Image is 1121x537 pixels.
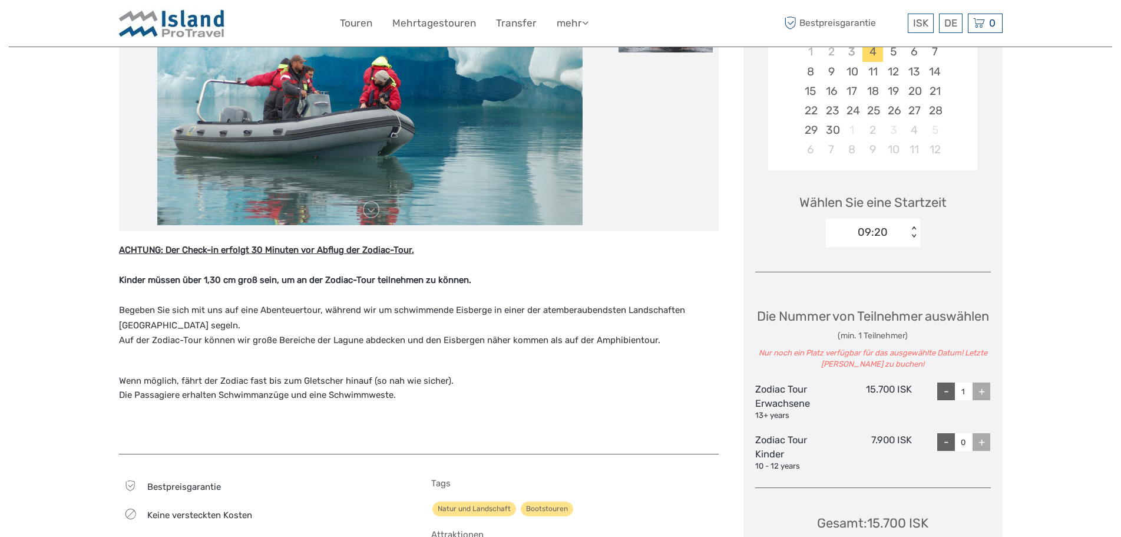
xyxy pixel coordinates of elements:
[862,140,883,159] div: Choose Donnerstag, 9. Oktober 2025
[119,245,414,255] strong: ACHTUNG: Der Check-in erfolgt 30 Minuten vor Abflug der Zodiac-Tour.
[800,62,821,81] div: Choose Montag, 8. September 2025
[821,140,842,159] div: Choose Dienstag, 7. Oktober 2025
[755,461,834,472] div: 10 - 12 years
[16,21,133,30] p: We're away right now. Please check back later!
[858,225,888,240] div: 09:20
[755,383,834,421] div: Zodiac Tour Erwachsene
[755,410,834,421] div: 13+ years
[755,348,991,370] div: Nur noch ein Platz verfügbar für das ausgewählte Datum! Letzte [PERSON_NAME] zu buchen!
[432,502,516,516] a: Natur und Landschaft
[821,120,842,140] div: Choose Dienstag, 30. September 2025
[755,433,834,472] div: Zodiac Tour Kinder
[842,42,862,61] div: Not available Mittwoch, 3. September 2025
[924,62,945,81] div: Choose Sonntag, 14. September 2025
[883,101,904,120] div: Choose Freitag, 26. September 2025
[557,15,588,32] a: mehr
[431,478,719,489] h5: Tags
[842,140,862,159] div: Choose Mittwoch, 8. Oktober 2025
[772,42,973,159] div: month 2025-09
[862,42,883,61] div: Choose Donnerstag, 4. September 2025
[883,81,904,101] div: Choose Freitag, 19. September 2025
[913,17,928,29] span: ISK
[883,62,904,81] div: Choose Freitag, 12. September 2025
[821,42,842,61] div: Not available Dienstag, 2. September 2025
[883,42,904,61] div: Choose Freitag, 5. September 2025
[973,383,990,400] div: +
[904,140,924,159] div: Choose Samstag, 11. Oktober 2025
[755,307,991,370] div: Die Nummer von Teilnehmer auswählen
[147,482,221,492] span: Bestpreisgarantie
[937,383,955,400] div: -
[842,81,862,101] div: Choose Mittwoch, 17. September 2025
[904,101,924,120] div: Choose Samstag, 27. September 2025
[834,383,912,421] div: 15.700 ISK
[147,510,252,520] span: Keine versteckten Kosten
[883,140,904,159] div: Choose Freitag, 10. Oktober 2025
[119,243,719,442] div: Wenn möglich, fährt der Zodiac fast bis zum Gletscher hinauf (so nah wie sicher).
[973,433,990,451] div: +
[862,120,883,140] div: Choose Donnerstag, 2. Oktober 2025
[392,15,476,32] a: Mehrtagestouren
[862,101,883,120] div: Choose Donnerstag, 25. September 2025
[800,81,821,101] div: Choose Montag, 15. September 2025
[987,17,997,29] span: 0
[924,42,945,61] div: Choose Sonntag, 7. September 2025
[908,226,918,239] div: < >
[821,81,842,101] div: Choose Dienstag, 16. September 2025
[800,42,821,61] div: Not available Montag, 1. September 2025
[939,14,963,33] div: DE
[800,101,821,120] div: Choose Montag, 22. September 2025
[496,15,537,32] a: Transfer
[119,9,225,38] img: Iceland ProTravel
[821,62,842,81] div: Choose Dienstag, 9. September 2025
[782,14,905,33] span: Bestpreisgarantie
[119,388,719,403] p: Die Passagiere erhalten Schwimmanzüge und eine Schwimmweste.
[842,120,862,140] div: Not available Mittwoch, 1. Oktober 2025
[862,81,883,101] div: Choose Donnerstag, 18. September 2025
[135,18,150,32] button: Open LiveChat chat widget
[924,140,945,159] div: Choose Sonntag, 12. Oktober 2025
[924,81,945,101] div: Choose Sonntag, 21. September 2025
[862,62,883,81] div: Choose Donnerstag, 11. September 2025
[755,330,991,342] div: (min. 1 Teilnehmer)
[119,275,471,285] strong: Kinder müssen über 1,30 cm groß sein, um an der Zodiac-Tour teilnehmen zu können.
[821,101,842,120] div: Choose Dienstag, 23. September 2025
[842,62,862,81] div: Choose Mittwoch, 10. September 2025
[904,62,924,81] div: Choose Samstag, 13. September 2025
[800,140,821,159] div: Choose Montag, 6. Oktober 2025
[842,101,862,120] div: Choose Mittwoch, 24. September 2025
[883,120,904,140] div: Not available Freitag, 3. Oktober 2025
[119,243,719,348] p: Begeben Sie sich mit uns auf eine Abenteuertour, während wir um schwimmende Eisberge in einer der...
[817,514,928,532] div: Gesamt : 15.700 ISK
[521,502,573,516] a: Bootstouren
[799,193,947,212] span: Wählen Sie eine Startzeit
[924,101,945,120] div: Choose Sonntag, 28. September 2025
[340,15,372,32] a: Touren
[904,42,924,61] div: Choose Samstag, 6. September 2025
[924,120,945,140] div: Not available Sonntag, 5. Oktober 2025
[834,433,912,472] div: 7.900 ISK
[937,433,955,451] div: -
[904,81,924,101] div: Choose Samstag, 20. September 2025
[904,120,924,140] div: Choose Samstag, 4. Oktober 2025
[800,120,821,140] div: Choose Montag, 29. September 2025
